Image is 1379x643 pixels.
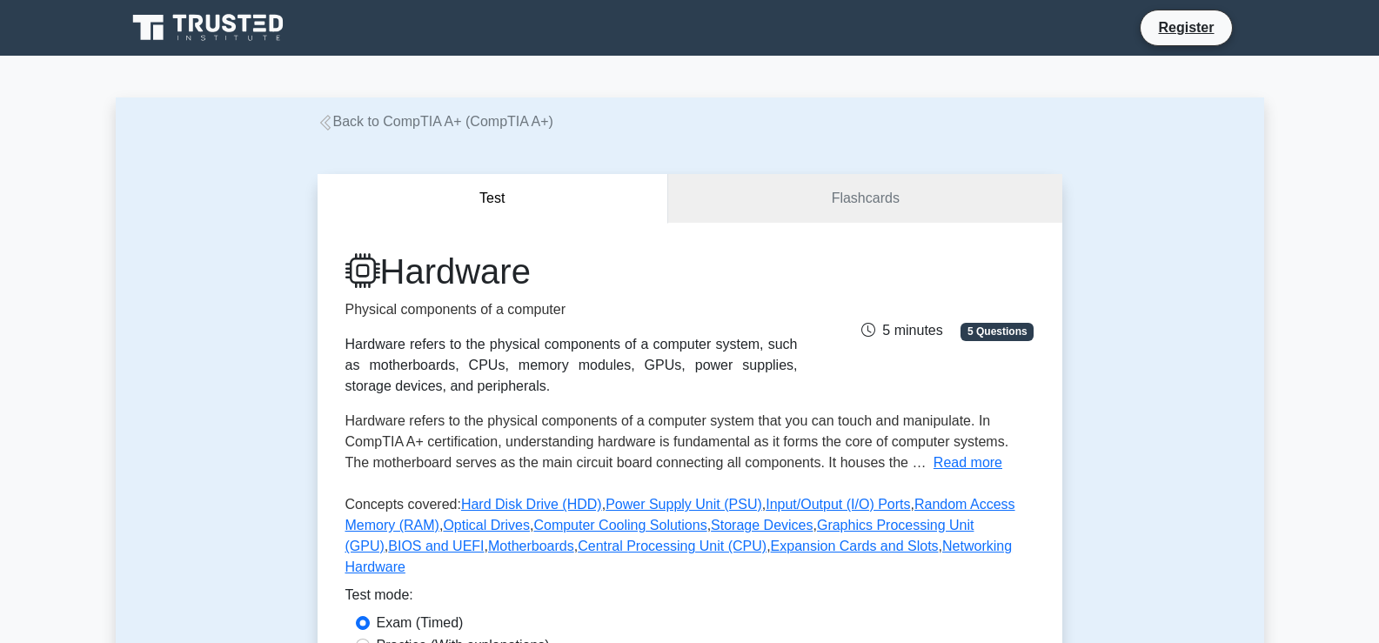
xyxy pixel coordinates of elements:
label: Exam (Timed) [377,613,464,633]
a: Input/Output (I/O) Ports [766,497,910,512]
div: Test mode: [345,585,1034,613]
a: Central Processing Unit (CPU) [578,539,766,553]
h1: Hardware [345,251,798,292]
p: Physical components of a computer [345,299,798,320]
a: Back to CompTIA A+ (CompTIA A+) [318,114,553,129]
a: Register [1148,17,1224,38]
span: 5 Questions [961,323,1034,340]
a: Expansion Cards and Slots [771,539,939,553]
p: Concepts covered: , , , , , , , , , , , , [345,494,1034,585]
a: Flashcards [668,174,1061,224]
span: Hardware refers to the physical components of a computer system that you can touch and manipulate... [345,413,1009,470]
a: Storage Devices [711,518,813,532]
a: Optical Drives [443,518,530,532]
button: Test [318,174,669,224]
a: Computer Cooling Solutions [533,518,706,532]
span: 5 minutes [861,323,942,338]
a: BIOS and UEFI [388,539,484,553]
button: Read more [934,452,1002,473]
a: Power Supply Unit (PSU) [606,497,762,512]
div: Hardware refers to the physical components of a computer system, such as motherboards, CPUs, memo... [345,334,798,397]
a: Hard Disk Drive (HDD) [461,497,602,512]
a: Motherboards [488,539,574,553]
